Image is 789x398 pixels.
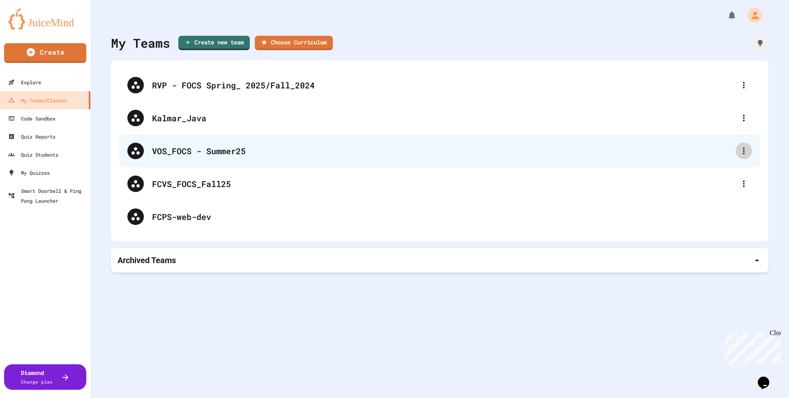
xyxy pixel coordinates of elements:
img: logo-orange.svg [8,8,82,30]
div: My Teams [111,34,170,52]
div: Kalmar_Java [119,102,760,134]
div: Code Sandbox [8,113,55,123]
button: DiamondChange plan [4,364,86,390]
a: Choose Curriculum [255,36,333,50]
div: Diamond [21,368,53,386]
div: Quiz Reports [8,132,55,141]
div: My Account [739,6,764,25]
div: RVP - FOCS Spring_ 2025/Fall_2024 [119,69,760,102]
a: Create new team [178,36,250,50]
div: Quiz Students [8,150,58,160]
div: VOS_FOCS - Summer25 [119,134,760,167]
div: Smart Doorbell & Ping Pong Launcher [8,186,87,206]
iframe: chat widget [754,365,781,390]
iframe: chat widget [721,329,781,364]
div: My Teams/Classes [8,95,67,105]
div: FCVS_FOCS_Fall25 [119,167,760,200]
div: Kalmar_Java [152,112,736,124]
div: RVP - FOCS Spring_ 2025/Fall_2024 [152,79,736,91]
a: Create [4,43,86,63]
div: FCVS_FOCS_Fall25 [152,178,736,190]
div: Chat with us now!Close [3,3,57,52]
div: FCPS-web-dev [119,200,760,233]
p: Archived Teams [118,255,176,266]
div: My Notifications [712,8,739,22]
span: Change plan [21,379,53,385]
div: FCPS-web-dev [152,211,752,223]
div: My Quizzes [8,168,50,178]
div: Explore [8,77,41,87]
div: How it works [752,35,768,51]
div: VOS_FOCS - Summer25 [152,145,736,157]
